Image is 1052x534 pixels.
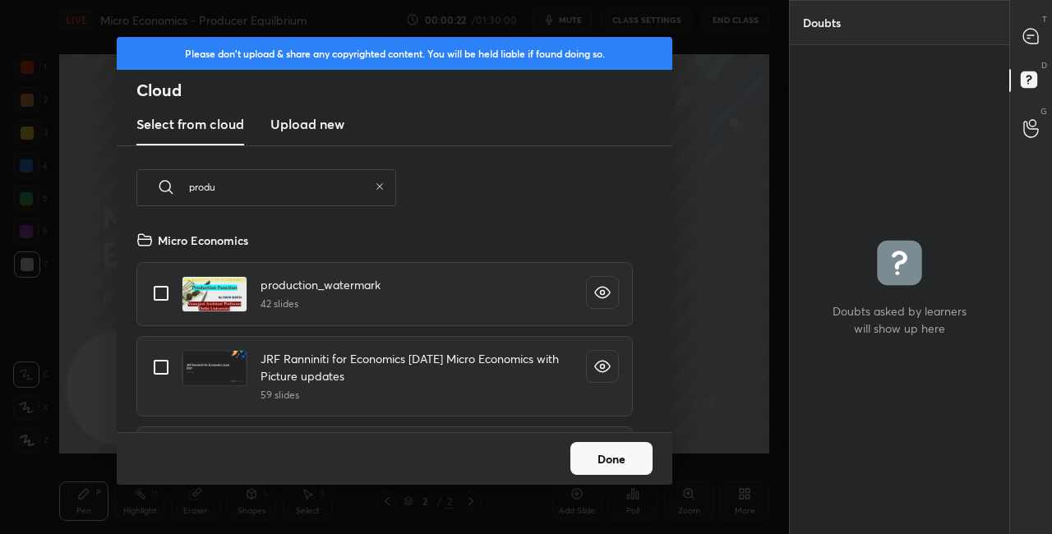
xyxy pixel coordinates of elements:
img: 1650987777HZ9009.pdf [182,350,247,386]
p: D [1041,59,1047,71]
input: Search [189,152,368,222]
h4: production_watermark [261,276,381,293]
img: 1650987777P28HHQ.pdf [182,276,247,312]
h3: Select from cloud [136,114,244,134]
div: Please don't upload & share any copyrighted content. You will be held liable if found doing so. [117,37,672,70]
p: T [1042,13,1047,25]
p: Doubts [790,1,854,44]
div: grid [117,225,653,432]
h2: Cloud [136,80,672,101]
button: Done [570,442,653,475]
h5: 59 slides [261,388,560,403]
h4: JRF Ranniniti for Economics [DATE] Micro Economics with Picture updates [261,350,560,384]
p: G [1040,105,1047,117]
h4: Micro Economics [158,232,248,249]
div: grid [790,45,1009,534]
h5: 42 slides [261,297,381,311]
h3: Upload new [270,114,344,134]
